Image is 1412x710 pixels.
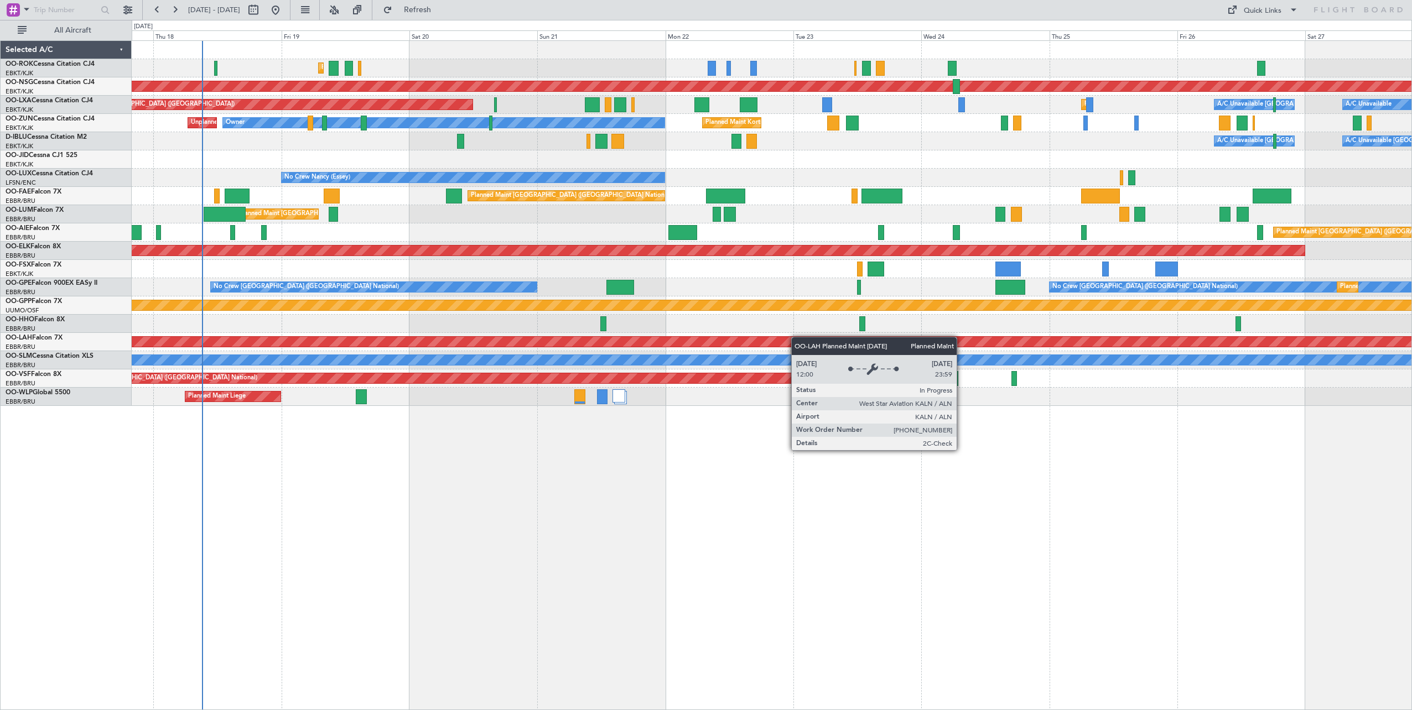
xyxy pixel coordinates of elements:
a: EBKT/KJK [6,69,33,77]
a: EBBR/BRU [6,215,35,223]
a: D-IBLUCessna Citation M2 [6,134,87,140]
span: OO-SLM [6,353,32,359]
div: Planned Maint [GEOGRAPHIC_DATA] ([GEOGRAPHIC_DATA]) [60,96,235,113]
a: EBBR/BRU [6,325,35,333]
div: No Crew Nancy (Essey) [284,169,350,186]
a: EBKT/KJK [6,106,33,114]
div: Wed 24 [921,30,1049,40]
a: OO-LAHFalcon 7X [6,335,63,341]
a: OO-HHOFalcon 8X [6,316,65,323]
span: OO-HHO [6,316,34,323]
div: Planned Maint Liege [188,388,246,405]
span: OO-GPP [6,298,32,305]
span: OO-ELK [6,243,30,250]
a: EBBR/BRU [6,233,35,242]
div: Planned Maint Kortrijk-[GEOGRAPHIC_DATA] [705,114,834,131]
span: OO-JID [6,152,29,159]
a: EBKT/KJK [6,270,33,278]
a: EBKT/KJK [6,87,33,96]
div: No Crew [GEOGRAPHIC_DATA] ([GEOGRAPHIC_DATA] National) [1052,279,1238,295]
a: OO-LXACessna Citation CJ4 [6,97,93,104]
a: LFSN/ENC [6,179,36,187]
span: OO-LXA [6,97,32,104]
a: OO-NSGCessna Citation CJ4 [6,79,95,86]
a: OO-LUXCessna Citation CJ4 [6,170,93,177]
span: OO-VSF [6,371,31,378]
span: OO-ZUN [6,116,33,122]
a: OO-SLMCessna Citation XLS [6,353,94,359]
div: Tue 23 [793,30,921,40]
a: OO-GPEFalcon 900EX EASy II [6,280,97,286]
div: Planned Maint Kortrijk-[GEOGRAPHIC_DATA] [321,60,450,76]
div: Thu 18 [153,30,281,40]
a: UUMO/OSF [6,306,39,315]
a: EBBR/BRU [6,398,35,406]
span: OO-FAE [6,189,31,195]
a: EBBR/BRU [6,361,35,369]
span: OO-FSX [6,262,31,268]
a: OO-AIEFalcon 7X [6,225,60,232]
div: No Crew [GEOGRAPHIC_DATA] ([GEOGRAPHIC_DATA] National) [214,279,399,295]
a: OO-LUMFalcon 7X [6,207,64,213]
a: OO-FSXFalcon 7X [6,262,61,268]
span: OO-LUM [6,207,33,213]
span: OO-GPE [6,280,32,286]
a: EBKT/KJK [6,124,33,132]
span: D-IBLU [6,134,27,140]
a: OO-ZUNCessna Citation CJ4 [6,116,95,122]
a: EBKT/KJK [6,160,33,169]
div: Sun 21 [537,30,665,40]
div: Owner [226,114,245,131]
a: OO-WLPGlobal 5500 [6,389,70,396]
button: Refresh [378,1,444,19]
span: OO-NSG [6,79,33,86]
div: Thu 25 [1050,30,1177,40]
span: Refresh [394,6,441,14]
a: OO-FAEFalcon 7X [6,189,61,195]
a: EBBR/BRU [6,343,35,351]
a: EBBR/BRU [6,197,35,205]
span: [DATE] - [DATE] [188,5,240,15]
button: All Aircraft [12,22,120,39]
div: Planned Maint Kortrijk-[GEOGRAPHIC_DATA] [1084,96,1213,113]
span: All Aircraft [29,27,117,34]
span: OO-LAH [6,335,32,341]
a: OO-ELKFalcon 8X [6,243,61,250]
a: OO-GPPFalcon 7X [6,298,62,305]
input: Trip Number [34,2,97,18]
div: [DATE] [134,22,153,32]
div: A/C Unavailable [1346,96,1392,113]
a: EBKT/KJK [6,142,33,150]
a: EBBR/BRU [6,288,35,296]
div: Fri 19 [282,30,409,40]
div: Sat 20 [409,30,537,40]
a: OO-ROKCessna Citation CJ4 [6,61,95,67]
a: OO-VSFFalcon 8X [6,371,61,378]
div: Planned Maint [GEOGRAPHIC_DATA] ([GEOGRAPHIC_DATA] National) [471,187,671,204]
div: Quick Links [1244,6,1281,17]
div: Mon 22 [666,30,793,40]
div: Unplanned Maint [GEOGRAPHIC_DATA]-[GEOGRAPHIC_DATA] [191,114,370,131]
span: OO-ROK [6,61,33,67]
div: AOG Maint [GEOGRAPHIC_DATA] ([GEOGRAPHIC_DATA] National) [65,370,257,387]
a: EBBR/BRU [6,252,35,260]
span: OO-LUX [6,170,32,177]
span: OO-AIE [6,225,29,232]
a: OO-JIDCessna CJ1 525 [6,152,77,159]
div: Fri 26 [1177,30,1305,40]
span: OO-WLP [6,389,33,396]
a: EBBR/BRU [6,379,35,388]
button: Quick Links [1222,1,1304,19]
